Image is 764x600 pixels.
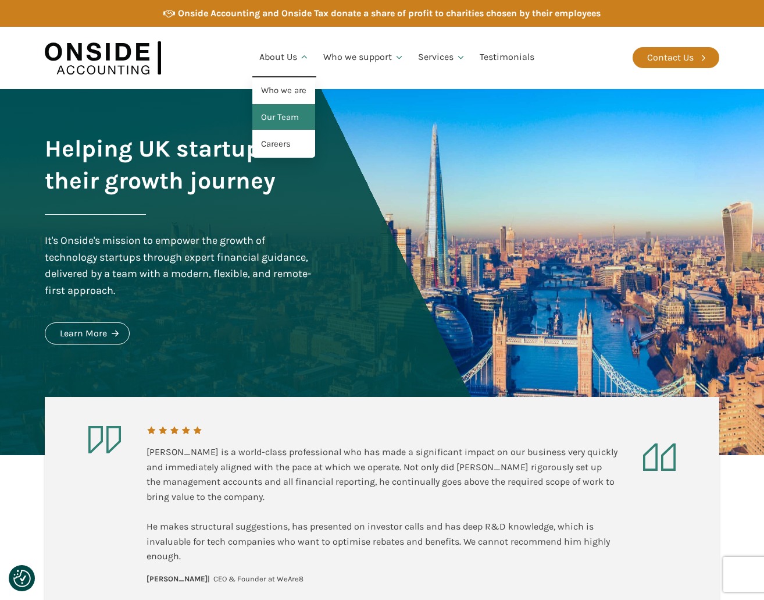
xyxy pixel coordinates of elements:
h1: Helping UK startups on their growth journey [45,133,315,197]
button: Consent Preferences [13,570,31,587]
a: Careers [252,131,315,158]
div: [PERSON_NAME] is a world-class professional who has made a significant impact on our business ver... [147,445,617,564]
a: Testimonials [473,38,541,77]
b: [PERSON_NAME] [147,574,208,583]
div: Contact Us [647,50,694,65]
a: Learn More [45,322,130,345]
a: About Us [252,38,316,77]
a: Who we are [252,77,315,104]
div: It's Onside's mission to empower the growth of technology startups through expert financial guida... [45,232,315,299]
div: Onside Accounting and Onside Tax donate a share of profit to charities chosen by their employees [178,6,601,21]
div: | CEO & Founder at WeAre8 [147,573,304,585]
a: Contact Us [633,47,719,68]
a: Who we support [316,38,411,77]
img: Revisit consent button [13,570,31,587]
a: Our Team [252,104,315,131]
div: Learn More [60,326,107,341]
a: Services [411,38,473,77]
img: Onside Accounting [45,35,161,80]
